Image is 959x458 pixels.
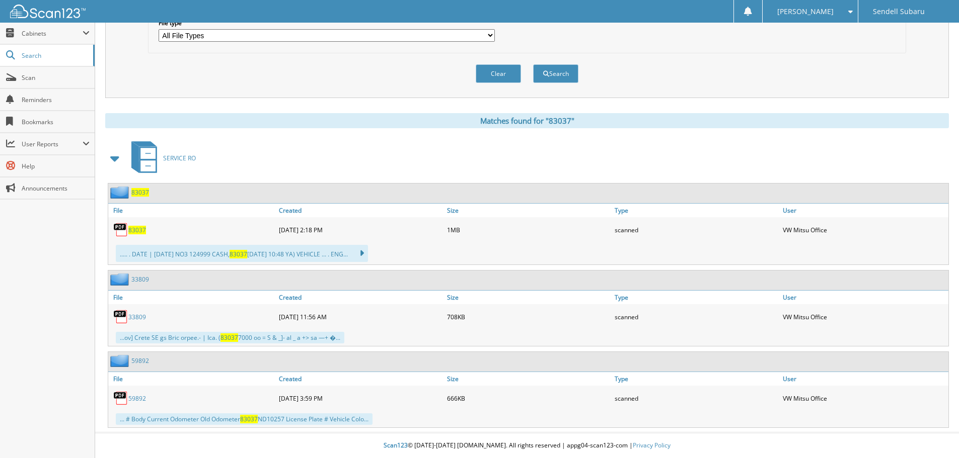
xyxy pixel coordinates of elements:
a: Size [445,291,613,304]
img: folder2.png [110,354,131,367]
div: VW Mitsu Office [780,388,948,408]
a: Created [276,291,445,304]
span: Help [22,162,90,170]
span: Search [22,51,88,60]
a: Type [612,204,780,217]
div: © [DATE]-[DATE] [DOMAIN_NAME]. All rights reserved | appg04-scan123-com | [95,433,959,458]
a: Created [276,372,445,386]
iframe: Chat Widget [909,410,959,458]
a: File [108,291,276,304]
span: Announcements [22,184,90,193]
div: scanned [612,307,780,327]
img: folder2.png [110,186,131,199]
span: 83037 [240,415,258,423]
span: Cabinets [22,29,83,38]
span: Sendell Subaru [873,9,925,15]
div: [DATE] 3:59 PM [276,388,445,408]
a: User [780,372,948,386]
img: PDF.png [113,309,128,324]
a: Type [612,291,780,304]
a: 33809 [128,313,146,321]
img: PDF.png [113,222,128,237]
a: 59892 [128,394,146,403]
a: Created [276,204,445,217]
div: Matches found for "83037" [105,113,949,128]
div: scanned [612,220,780,240]
a: 33809 [131,275,149,284]
div: VW Mitsu Office [780,220,948,240]
span: User Reports [22,140,83,148]
span: [PERSON_NAME] [777,9,834,15]
a: Privacy Policy [633,441,671,449]
span: SERVICE RO [163,154,196,162]
a: Size [445,372,613,386]
a: User [780,204,948,217]
div: 1MB [445,220,613,240]
span: Bookmarks [22,118,90,126]
button: Clear [476,64,521,83]
div: VW Mitsu Office [780,307,948,327]
span: 83037 [220,333,238,342]
div: 708KB [445,307,613,327]
div: 666KB [445,388,613,408]
span: Scan [22,73,90,82]
img: scan123-logo-white.svg [10,5,86,18]
a: 59892 [131,356,149,365]
a: 83037 [128,226,146,234]
div: ..... . DATE | [DATE] NO3 124999 CASH, [DATE] 10:48 YA) VEHICLE ... . ENG... [116,245,368,262]
button: Search [533,64,578,83]
span: Reminders [22,96,90,104]
a: Type [612,372,780,386]
a: SERVICE RO [125,138,196,178]
a: Size [445,204,613,217]
label: File type [159,19,495,27]
div: ... # Body Current Odometer Old Odometer ND10257 License Plate # Vehicle Colo... [116,413,373,425]
span: 83037 [230,250,247,258]
img: PDF.png [113,391,128,406]
a: File [108,204,276,217]
div: [DATE] 11:56 AM [276,307,445,327]
div: scanned [612,388,780,408]
span: Scan123 [384,441,408,449]
a: User [780,291,948,304]
div: [DATE] 2:18 PM [276,220,445,240]
img: folder2.png [110,273,131,286]
div: ...ov] Crete SE gs Bric orpee.- | Ica. ( 7000 oo = S & _]- al _ a +> sa —+ �... [116,332,344,343]
a: 83037 [131,188,149,197]
a: File [108,372,276,386]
